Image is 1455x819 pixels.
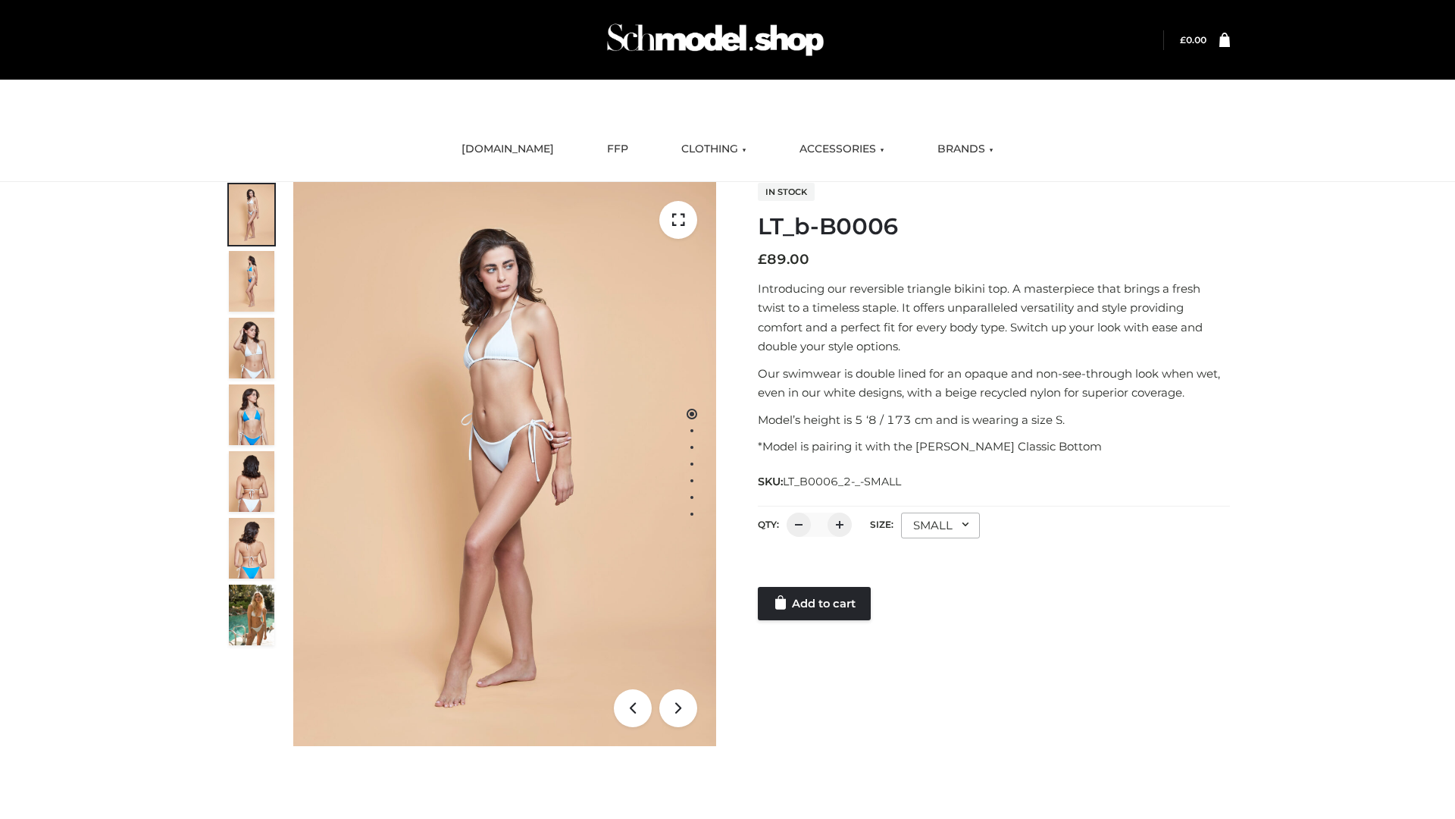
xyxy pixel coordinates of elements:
[1180,34,1206,45] a: £0.00
[1180,34,1186,45] span: £
[758,183,815,201] span: In stock
[758,364,1230,403] p: Our swimwear is double lined for an opaque and non-see-through look when wet, even in our white d...
[229,585,274,645] img: Arieltop_CloudNine_AzureSky2.jpg
[758,587,871,620] a: Add to cart
[670,133,758,166] a: CLOTHING
[229,518,274,579] img: ArielClassicBikiniTop_CloudNine_AzureSky_OW114ECO_8-scaled.jpg
[293,182,716,746] img: ArielClassicBikiniTop_CloudNine_AzureSky_OW114ECO_1
[758,410,1230,430] p: Model’s height is 5 ‘8 / 173 cm and is wearing a size S.
[870,519,893,530] label: Size:
[758,279,1230,356] p: Introducing our reversible triangle bikini top. A masterpiece that brings a fresh twist to a time...
[758,437,1230,457] p: *Model is pairing it with the [PERSON_NAME] Classic Bottom
[788,133,896,166] a: ACCESSORIES
[758,519,779,530] label: QTY:
[229,184,274,245] img: ArielClassicBikiniTop_CloudNine_AzureSky_OW114ECO_1-scaled.jpg
[901,513,980,538] div: SMALL
[450,133,565,166] a: [DOMAIN_NAME]
[758,251,809,268] bdi: 89.00
[229,251,274,312] img: ArielClassicBikiniTop_CloudNine_AzureSky_OW114ECO_2-scaled.jpg
[229,451,274,512] img: ArielClassicBikiniTop_CloudNine_AzureSky_OW114ECO_7-scaled.jpg
[229,318,274,378] img: ArielClassicBikiniTop_CloudNine_AzureSky_OW114ECO_3-scaled.jpg
[758,251,767,268] span: £
[596,133,640,166] a: FFP
[783,475,901,488] span: LT_B0006_2-_-SMALL
[758,213,1230,240] h1: LT_b-B0006
[229,384,274,445] img: ArielClassicBikiniTop_CloudNine_AzureSky_OW114ECO_4-scaled.jpg
[602,10,829,70] img: Schmodel Admin 964
[1180,34,1206,45] bdi: 0.00
[926,133,1005,166] a: BRANDS
[758,472,903,491] span: SKU:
